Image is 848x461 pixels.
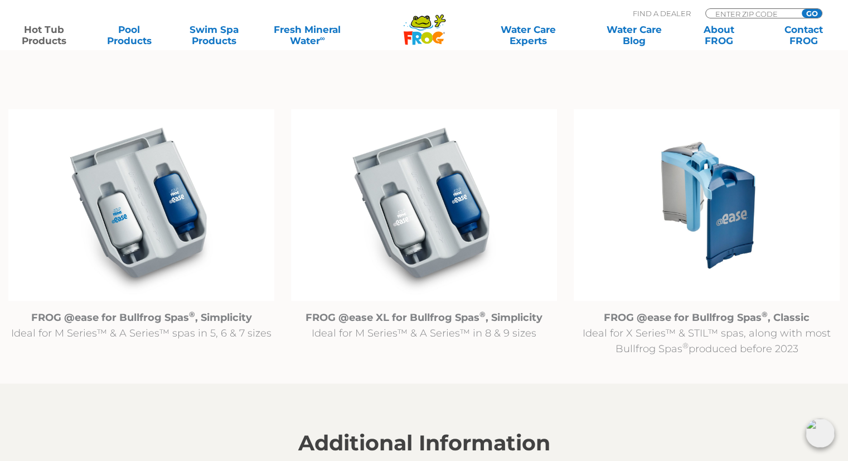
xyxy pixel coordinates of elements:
[474,24,582,46] a: Water CareExperts
[633,8,691,18] p: Find A Dealer
[189,310,195,319] sup: ®
[266,24,348,46] a: Fresh MineralWater∞
[319,34,324,42] sup: ∞
[601,24,667,46] a: Water CareBlog
[604,311,810,324] strong: FROG @ease for Bullfrog Spas , Classic
[762,310,768,319] sup: ®
[181,24,247,46] a: Swim SpaProducts
[31,311,252,324] strong: FROG @ease for Bullfrog Spas , Simplicity
[686,24,752,46] a: AboutFROG
[8,109,274,301] img: @ease_Bullfrog_FROG @ease R180 for Bullfrog Spas with Filter
[771,24,837,46] a: ContactFROG
[802,9,822,18] input: GO
[306,311,542,324] strong: FROG @ease XL for Bullfrog Spas , Simplicity
[682,341,689,350] sup: ®
[479,310,486,319] sup: ®
[291,310,557,341] p: Ideal for M Series™ & A Series™ in 8 & 9 sizes
[96,24,162,46] a: PoolProducts
[806,419,835,448] img: openIcon
[11,24,77,46] a: Hot TubProducts
[574,310,840,357] p: Ideal for X Series™ & STIL™ spas, along with most Bullfrog Spas produced before 2023
[81,431,767,455] h2: Additional Information
[574,109,840,301] img: Untitled design (94)
[714,9,789,18] input: Zip Code Form
[8,310,274,341] p: Ideal for M Series™ & A Series™ spas in 5, 6 & 7 sizes
[291,109,557,301] img: @ease_Bullfrog_FROG @easeXL for Bullfrog Spas with Filter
